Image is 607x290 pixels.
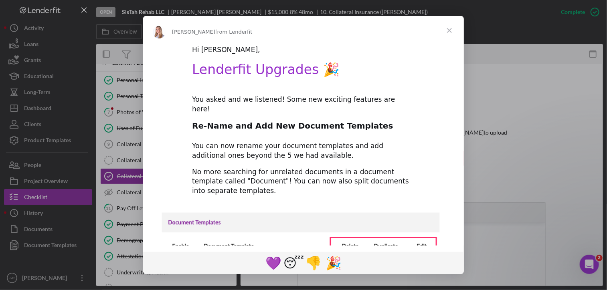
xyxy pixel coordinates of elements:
[192,141,415,161] div: You can now rename your document templates and add additional ones beyond the 5 we had available.
[283,253,303,272] span: sleeping reaction
[215,29,253,35] span: from Lenderfit
[263,253,283,272] span: purple heart reaction
[192,62,415,83] h1: Lenderfit Upgrades 🎉
[326,256,342,271] span: 🎉
[306,256,322,271] span: 👎
[153,26,166,38] img: Profile image for Allison
[172,29,215,35] span: [PERSON_NAME]
[283,256,304,271] span: 😴
[192,121,415,135] h2: Re-Name and Add New Document Templates
[435,16,464,45] span: Close
[192,167,415,196] div: No more searching for unrelated documents in a document template called "Document"! You can now a...
[303,253,324,272] span: 1 reaction
[192,45,415,55] div: Hi [PERSON_NAME],
[192,95,415,114] div: You asked and we listened! Some new exciting features are here!
[265,256,281,271] span: 💜
[324,253,344,272] span: tada reaction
